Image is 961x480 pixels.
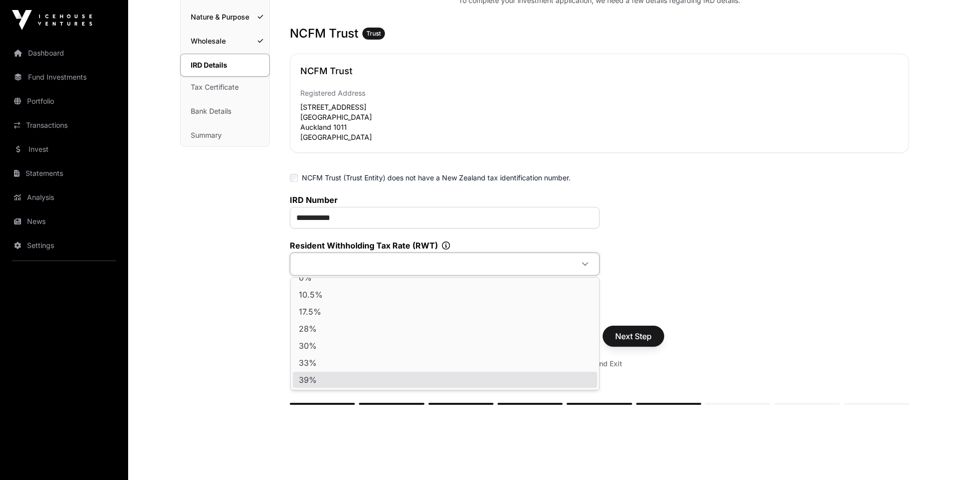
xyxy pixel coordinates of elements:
[181,100,269,122] a: Bank Details
[181,76,269,98] a: Tax Certificate
[603,326,664,347] button: Next Step
[290,26,909,42] h3: NCFM Trust
[293,287,597,303] li: 10.5%
[8,90,120,112] a: Portfolio
[181,124,269,146] a: Summary
[290,241,600,251] label: Resident Withholding Tax Rate (RWT)
[299,342,317,350] span: 30%
[293,270,597,286] li: 0%
[290,195,600,205] label: IRD Number
[615,330,652,342] span: Next Step
[8,210,120,232] a: News
[299,359,317,367] span: 33%
[8,114,120,136] a: Transactions
[293,304,597,320] li: 17.5%
[299,274,312,282] span: 0%
[293,321,597,337] li: 28%
[293,338,597,354] li: 30%
[299,325,317,333] span: 28%
[300,132,598,142] p: [GEOGRAPHIC_DATA]
[366,30,381,38] span: Trust
[300,102,598,112] p: [STREET_ADDRESS]
[8,162,120,184] a: Statements
[293,372,597,388] li: 39%
[299,308,321,316] span: 17.5%
[911,432,961,480] iframe: Chat Widget
[299,376,317,384] span: 39%
[300,89,365,97] span: Registered Address
[181,6,269,28] a: Nature & Purpose
[180,54,270,77] a: IRD Details
[300,112,598,122] p: [GEOGRAPHIC_DATA]
[12,10,92,30] img: Icehouse Ventures Logo
[300,64,898,78] h2: NCFM Trust
[293,355,597,371] li: 33%
[299,291,323,299] span: 10.5%
[181,30,269,52] a: Wholesale
[8,186,120,208] a: Analysis
[8,42,120,64] a: Dashboard
[8,138,120,160] a: Invest
[302,173,571,183] label: NCFM Trust (Trust Entity) does not have a New Zealand tax identification number.
[8,66,120,88] a: Fund Investments
[8,234,120,257] a: Settings
[300,122,598,132] p: Auckland 1011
